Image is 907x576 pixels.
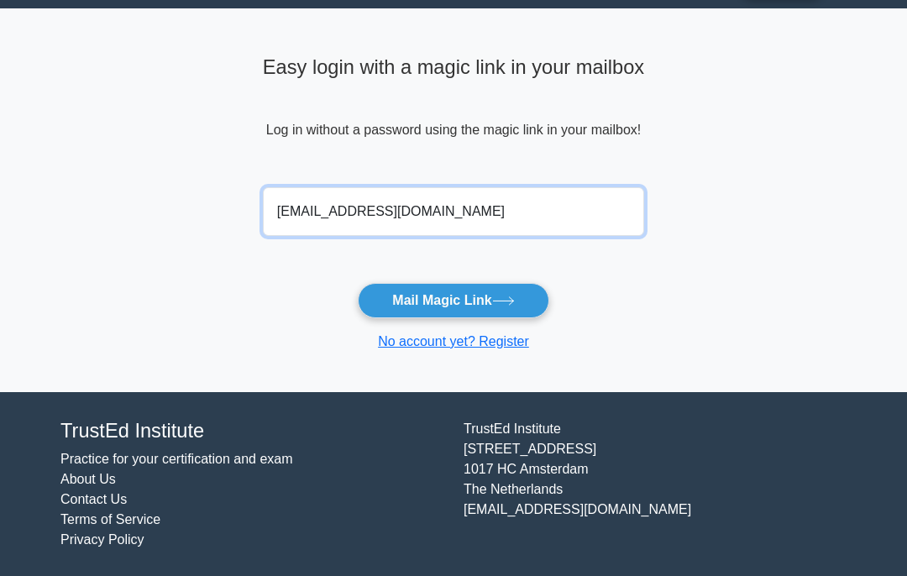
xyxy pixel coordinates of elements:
button: Mail Magic Link [358,283,548,318]
a: Terms of Service [60,512,160,526]
h4: TrustEd Institute [60,419,443,442]
a: Privacy Policy [60,532,144,547]
input: Email [263,187,644,236]
div: Log in without a password using the magic link in your mailbox! [263,49,644,180]
a: Practice for your certification and exam [60,452,293,466]
a: No account yet? Register [378,334,529,348]
div: TrustEd Institute [STREET_ADDRESS] 1017 HC Amsterdam The Netherlands [EMAIL_ADDRESS][DOMAIN_NAME] [453,419,857,550]
a: Contact Us [60,492,127,506]
h4: Easy login with a magic link in your mailbox [263,55,644,79]
a: About Us [60,472,116,486]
